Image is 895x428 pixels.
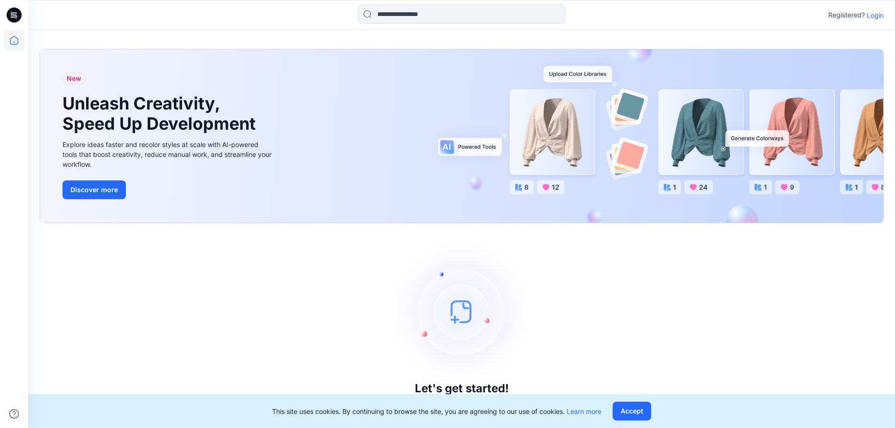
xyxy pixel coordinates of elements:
p: Registered? [828,9,865,21]
h1: Unleash Creativity, Speed Up Development [62,93,260,134]
a: Learn more [567,407,601,415]
span: New [67,73,81,84]
p: Login [867,10,884,20]
a: Discover more [62,180,274,199]
h3: Let's get started! [415,382,509,395]
p: This site uses cookies. By continuing to browse the site, you are agreeing to our use of cookies. [272,406,601,416]
button: Discover more [62,180,126,199]
div: Explore ideas faster and recolor styles at scale with AI-powered tools that boost creativity, red... [62,140,274,169]
button: Accept [613,402,651,420]
img: empty-state-image.svg [391,241,532,382]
